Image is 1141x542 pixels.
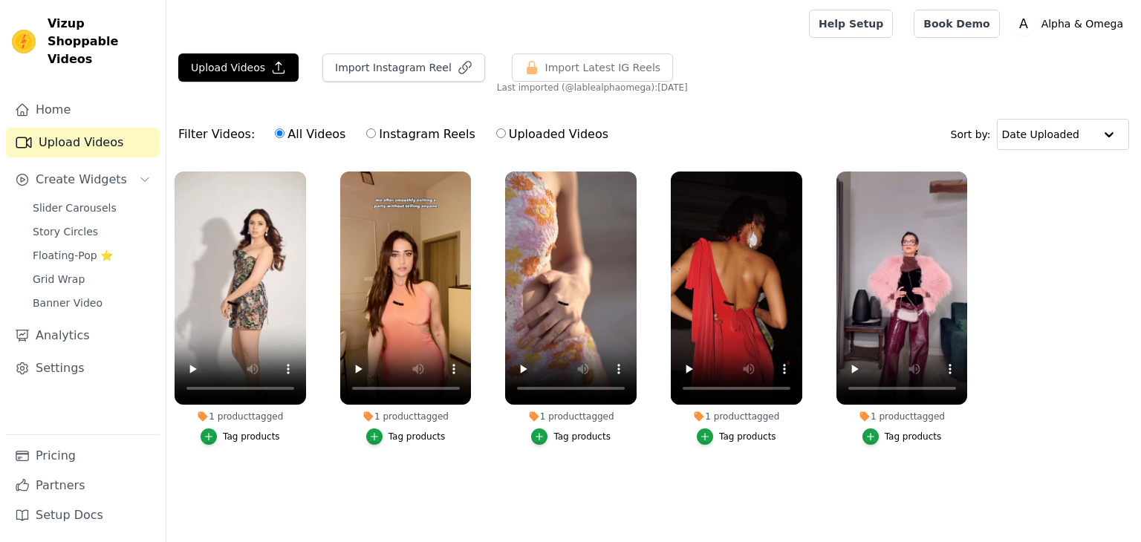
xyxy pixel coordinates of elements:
div: 1 product tagged [340,411,472,422]
a: Slider Carousels [24,197,160,218]
a: Banner Video [24,293,160,313]
button: Tag products [862,428,942,445]
button: Create Widgets [6,165,160,195]
p: Alpha & Omega [1036,10,1129,37]
img: Vizup [12,30,36,53]
span: Create Widgets [36,171,127,189]
label: All Videos [274,125,346,144]
span: Last imported (@ lablealphaomega ): [DATE] [497,82,688,94]
input: Instagram Reels [366,128,376,138]
button: A Alpha & Omega [1012,10,1129,37]
div: 1 product tagged [175,411,306,422]
div: Tag products [719,431,776,443]
a: Pricing [6,441,160,471]
label: Uploaded Videos [495,125,609,144]
span: Banner Video [33,296,103,310]
input: Uploaded Videos [496,128,506,138]
a: Settings [6,353,160,383]
a: Home [6,95,160,125]
button: Import Latest IG Reels [512,53,674,82]
button: Tag products [201,428,280,445]
span: Vizup Shoppable Videos [48,15,154,68]
button: Tag products [531,428,611,445]
span: Import Latest IG Reels [545,60,661,75]
div: 1 product tagged [836,411,968,422]
a: Grid Wrap [24,269,160,290]
a: Story Circles [24,221,160,242]
label: Instagram Reels [365,125,475,144]
div: 1 product tagged [671,411,802,422]
button: Tag products [366,428,446,445]
div: Tag products [553,431,611,443]
div: Sort by: [951,119,1130,150]
div: Tag products [223,431,280,443]
div: Tag products [885,431,942,443]
a: Setup Docs [6,500,160,530]
span: Story Circles [33,224,98,239]
text: A [1019,16,1028,31]
a: Analytics [6,321,160,350]
button: Tag products [697,428,776,445]
span: Floating-Pop ⭐ [33,248,113,263]
a: Upload Videos [6,128,160,157]
a: Book Demo [914,10,999,38]
div: Tag products [389,431,446,443]
button: Upload Videos [178,53,299,82]
button: Import Instagram Reel [322,53,485,82]
a: Partners [6,471,160,500]
span: Slider Carousels [33,200,117,215]
a: Floating-Pop ⭐ [24,245,160,266]
span: Grid Wrap [33,272,85,287]
input: All Videos [275,128,285,138]
div: Filter Videos: [178,117,617,151]
a: Help Setup [809,10,893,38]
div: 1 product tagged [505,411,637,422]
